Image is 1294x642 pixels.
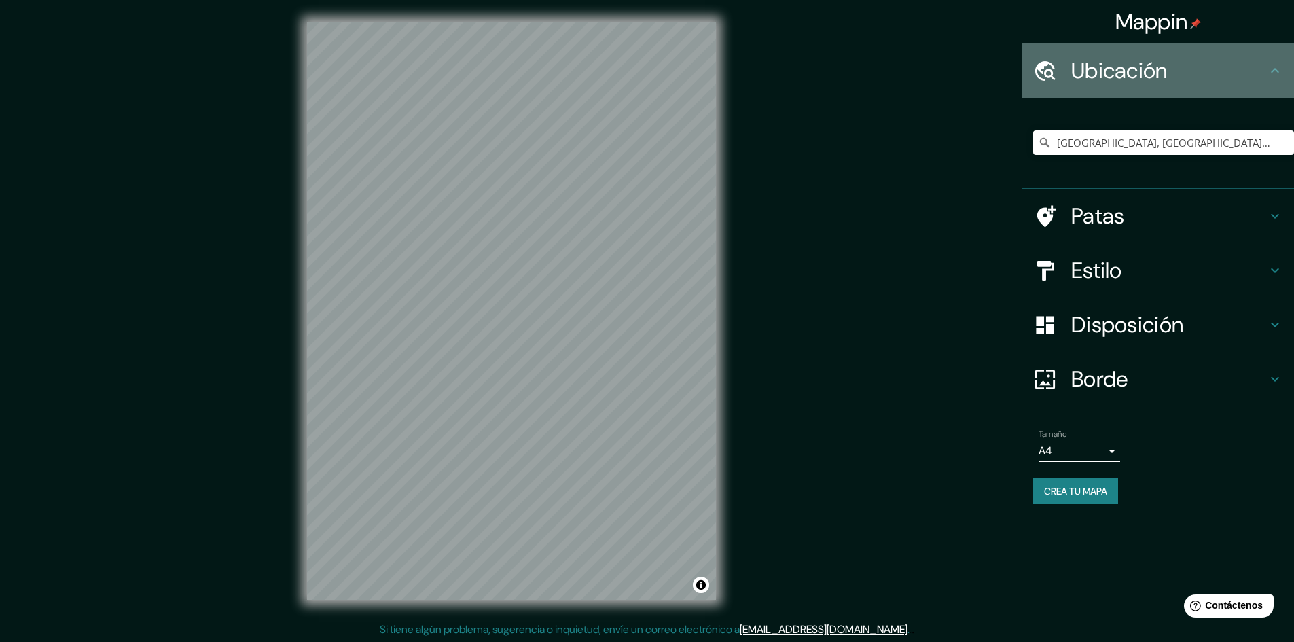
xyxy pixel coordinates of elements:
img: pin-icon.png [1190,18,1201,29]
input: Elige tu ciudad o zona [1033,130,1294,155]
font: Crea tu mapa [1044,485,1107,497]
font: . [907,622,910,637]
font: . [912,622,914,637]
div: Borde [1022,352,1294,406]
div: Estilo [1022,243,1294,298]
div: Patas [1022,189,1294,243]
font: Patas [1071,202,1125,230]
font: Disposición [1071,310,1183,339]
font: Mappin [1115,7,1188,36]
button: Crea tu mapa [1033,478,1118,504]
font: A4 [1039,444,1052,458]
font: Borde [1071,365,1128,393]
font: . [910,622,912,637]
div: Disposición [1022,298,1294,352]
canvas: Mapa [307,22,716,600]
font: Si tiene algún problema, sugerencia o inquietud, envíe un correo electrónico a [380,622,740,637]
div: A4 [1039,440,1120,462]
button: Activar o desactivar atribución [693,577,709,593]
font: Estilo [1071,256,1122,285]
font: Tamaño [1039,429,1066,440]
iframe: Lanzador de widgets de ayuda [1173,589,1279,627]
a: [EMAIL_ADDRESS][DOMAIN_NAME] [740,622,907,637]
font: Ubicación [1071,56,1168,85]
div: Ubicación [1022,43,1294,98]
